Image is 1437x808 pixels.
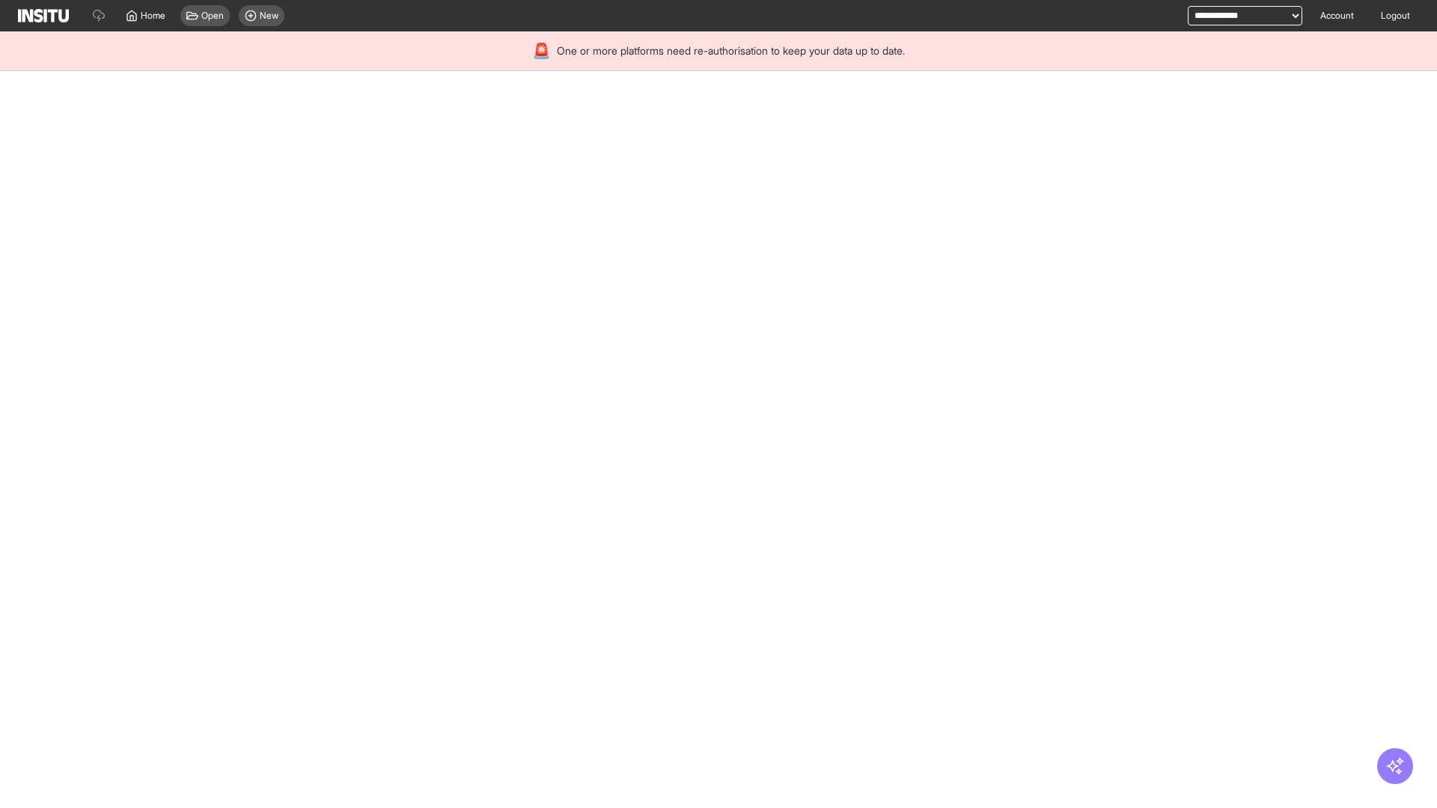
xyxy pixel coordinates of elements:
[557,43,905,58] span: One or more platforms need re-authorisation to keep your data up to date.
[532,40,551,61] div: 🚨
[18,9,69,22] img: Logo
[141,10,165,22] span: Home
[201,10,224,22] span: Open
[260,10,278,22] span: New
